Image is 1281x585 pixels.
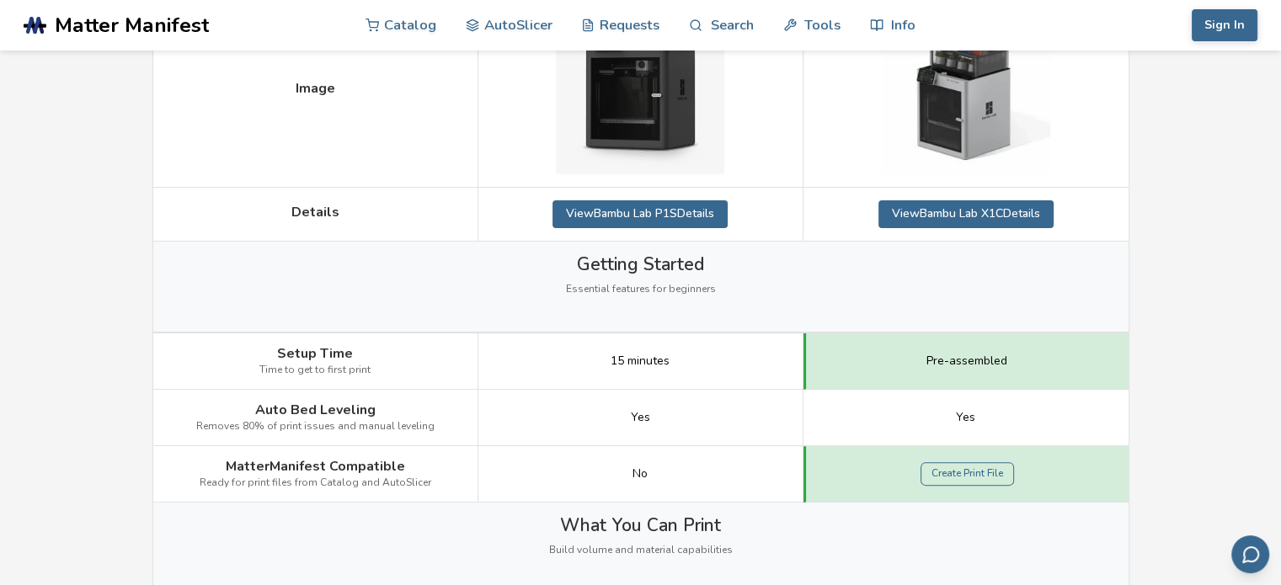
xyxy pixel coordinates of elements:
span: Time to get to first print [259,364,371,376]
span: Yes [631,411,650,424]
span: Yes [956,411,975,424]
span: Pre-assembled [926,354,1007,368]
a: ViewBambu Lab X1CDetails [878,200,1054,227]
span: No [632,467,648,481]
span: Getting Started [577,254,704,274]
span: Ready for print files from Catalog and AutoSlicer [200,477,431,489]
span: Details [291,205,339,220]
span: Setup Time [277,346,353,361]
span: Auto Bed Leveling [255,402,376,417]
img: Bambu Lab X1C [882,6,1050,174]
span: Build volume and material capabilities [549,545,733,556]
span: Removes 80% of print issues and manual leveling [196,421,435,433]
button: Send feedback via email [1231,535,1269,573]
span: Matter Manifest [55,13,209,37]
span: Essential features for beginners [566,284,716,295]
span: What You Can Print [560,515,721,535]
img: Bambu Lab P1S [556,6,724,174]
span: 15 minutes [611,354,670,368]
span: MatterManifest Compatible [226,459,405,474]
button: Sign In [1192,9,1257,41]
a: Create Print File [921,462,1014,486]
span: Image [296,81,335,96]
a: ViewBambu Lab P1SDetails [552,200,728,227]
